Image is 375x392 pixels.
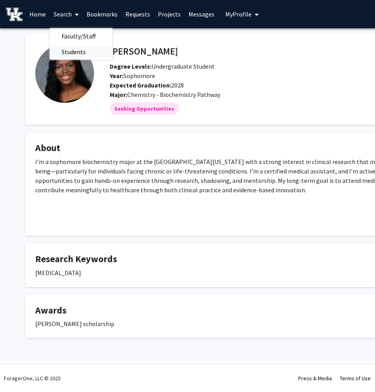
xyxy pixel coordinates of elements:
a: Requests [121,0,154,28]
span: My Profile [225,10,252,18]
img: University of Kentucky Logo [6,7,23,21]
a: Press & Media [298,375,332,382]
b: Year: [110,72,123,80]
span: Sophomore [110,72,155,80]
a: Faculty/Staff [50,30,112,42]
a: Messages [185,0,218,28]
mat-chip: Seeking Opportunities [110,102,179,115]
a: Home [25,0,50,28]
iframe: Chat [6,357,33,386]
a: Projects [154,0,185,28]
a: Students [50,46,112,58]
b: Major: [110,91,127,98]
img: Profile Picture [35,44,94,103]
h4: [PERSON_NAME] [110,44,178,58]
span: Undergraduate Student [110,62,215,70]
span: Chemistry - Biochemistry Pathway [127,91,220,98]
a: Search [50,0,83,28]
span: Students [50,44,98,60]
b: Degree Levels: [110,62,152,70]
b: Expected Graduation: [110,81,171,89]
a: Bookmarks [83,0,121,28]
div: ForagerOne, LLC © 2025 [4,365,61,392]
span: Faculty/Staff [50,28,107,44]
a: Terms of Use [340,375,371,382]
span: 2028 [110,81,184,89]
